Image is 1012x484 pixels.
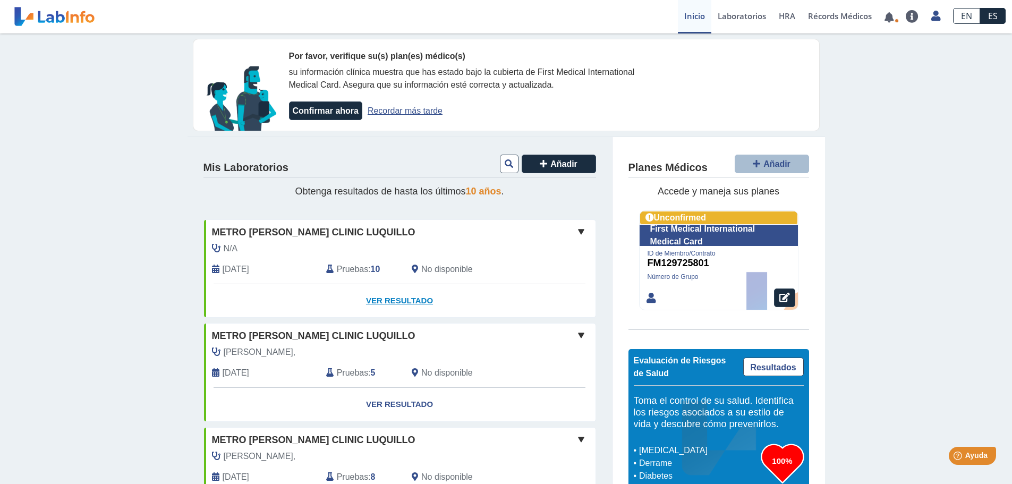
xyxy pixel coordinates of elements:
span: Añadir [763,159,790,168]
button: Confirmar ahora [289,101,362,120]
span: No disponible [421,471,473,483]
a: Recordar más tarde [368,106,443,115]
h5: Toma el control de su salud. Identifica los riesgos asociados a su estilo de vida y descubre cómo... [634,395,804,430]
div: Por favor, verifique su(s) plan(es) médico(s) [289,50,666,63]
span: Metro [PERSON_NAME] Clinic Luquillo [212,329,415,343]
b: 5 [371,368,376,377]
span: N/A [224,242,238,255]
span: No disponible [421,367,473,379]
li: Derrame [636,457,761,470]
span: Pruebas [337,263,368,276]
a: EN [953,8,980,24]
span: Metro [PERSON_NAME] Clinic Luquillo [212,433,415,447]
span: Metro [PERSON_NAME] Clinic Luquillo [212,225,415,240]
span: 2024-11-06 [223,367,249,379]
li: Diabetes [636,470,761,482]
span: HRA [779,11,795,21]
button: Añadir [735,155,809,173]
b: 8 [371,472,376,481]
span: Añadir [550,159,577,168]
h3: 100% [761,454,804,468]
span: 10 años [466,186,501,197]
span: 2025-10-02 [223,263,249,276]
span: Pruebas [337,367,368,379]
li: [MEDICAL_DATA] [636,444,761,457]
span: Santos, [224,346,296,359]
a: ES [980,8,1006,24]
span: No disponible [421,263,473,276]
b: 10 [371,265,380,274]
a: Ver Resultado [204,388,596,421]
span: Pruebas [337,471,368,483]
div: : [318,263,404,276]
div: : [318,367,404,379]
span: Evaluación de Riesgos de Salud [634,356,726,378]
h4: Planes Médicos [628,162,708,174]
span: su información clínica muestra que has estado bajo la cubierta de First Medical International Med... [289,67,635,89]
div: : [318,471,404,483]
span: Santos, [224,450,296,463]
span: 2024-06-03 [223,471,249,483]
a: Resultados [743,358,804,376]
h4: Mis Laboratorios [203,162,288,174]
a: Ver Resultado [204,284,596,318]
iframe: Help widget launcher [917,443,1000,472]
span: Accede y maneja sus planes [658,186,779,197]
span: Obtenga resultados de hasta los últimos . [295,186,504,197]
button: Añadir [522,155,596,173]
